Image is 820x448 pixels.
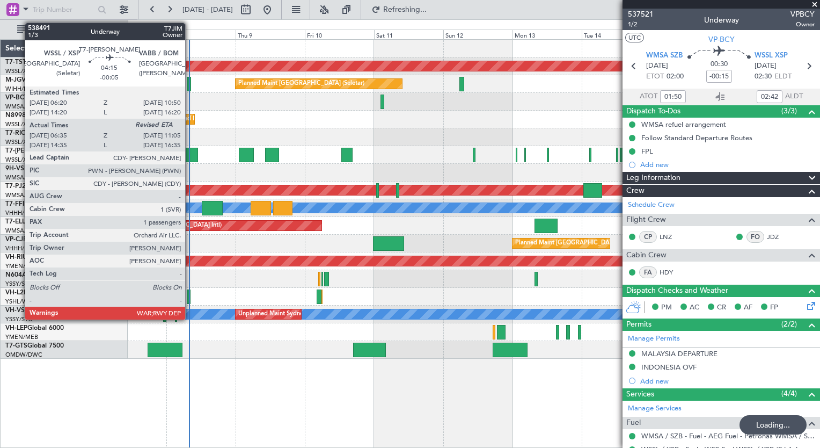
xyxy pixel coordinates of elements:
a: YSSY/SYD [5,280,33,288]
div: WMSA refuel arrangement [641,120,726,129]
input: --:-- [757,90,782,103]
div: Planned Maint [GEOGRAPHIC_DATA] (Seletar) [169,111,295,127]
div: Sat 11 [374,30,443,39]
a: Schedule Crew [628,200,675,211]
a: VHHH/HKG [5,209,37,217]
div: [DATE] [130,21,148,31]
a: YMEN/MEB [5,262,38,270]
span: AC [690,302,699,313]
span: CR [717,302,726,313]
div: Add new [640,160,815,169]
a: VP-BCYGlobal 5000 [5,95,65,101]
span: T7-GTS [5,343,27,349]
a: T7-GTSGlobal 7500 [5,343,64,349]
div: Fri 10 [305,30,374,39]
span: N604AU [5,272,32,278]
span: VH-VSK [5,307,29,314]
div: Planned Maint [GEOGRAPHIC_DATA] ([GEOGRAPHIC_DATA] Intl) [42,218,222,234]
a: VH-L2BChallenger 604 [5,290,74,296]
a: 9H-VSLKFalcon 7X [5,165,61,172]
span: WSSL XSP [755,50,788,61]
input: Trip Number [33,2,94,18]
span: VPBCY [790,9,815,20]
span: 9H-VSLK [5,165,32,172]
a: WMSA/SZB [5,227,37,235]
a: YMEN/MEB [5,333,38,341]
span: T7-PJ29 [5,183,30,190]
div: Underway [704,15,739,26]
a: VP-CJRG-650 [5,236,46,243]
a: WSSL/XSP [5,156,34,164]
a: VHHH/HKG [5,244,37,252]
div: CP [639,231,657,243]
div: Unplanned Maint Sydney ([PERSON_NAME] Intl) [238,306,370,322]
span: 02:00 [667,71,684,82]
span: [DATE] [755,61,777,71]
a: OMDW/DWC [5,351,42,359]
div: Tue 7 [97,30,166,39]
div: INDONESIA OVF [641,363,697,372]
a: WMSA/SZB [5,191,37,199]
button: Refreshing... [367,1,431,18]
div: Add new [640,377,815,386]
a: T7-[PERSON_NAME]Global 7500 [5,148,104,154]
div: MEL [166,306,179,322]
div: FO [746,231,764,243]
div: MALAYSIA DEPARTURE [641,349,717,358]
span: ETOT [646,71,664,82]
span: VP-BCY [708,34,735,45]
a: JDZ [767,232,791,242]
span: T7-[PERSON_NAME] [5,148,68,154]
a: VH-LEPGlobal 6000 [5,325,64,331]
a: Manage Permits [628,334,680,344]
span: Flight Crew [626,214,666,226]
a: HDY [660,268,684,277]
span: AF [744,302,752,313]
span: Crew [626,185,645,197]
span: T7-ELLY [5,219,29,225]
span: VH-LEP [5,325,27,331]
span: Dispatch To-Dos [626,105,680,118]
span: Fuel [626,417,641,429]
span: T7-TST [5,59,26,66]
a: T7-ELLYG-550 [5,219,47,225]
span: ELDT [774,71,792,82]
div: Tue 14 [582,30,651,39]
span: 1/2 [628,20,654,29]
a: LNZ [660,232,684,242]
a: T7-FFIFalcon 7X [5,201,54,207]
span: VH-RIU [5,254,27,261]
span: VP-BCY [5,95,28,101]
a: VH-VSKGlobal Express XRS [5,307,88,314]
a: WSSL/XSP [5,138,34,146]
a: WMSA / SZB - Fuel - AEG Fuel - Petronas WMSA / SZB (EJ Asia Only) [641,431,815,440]
span: Permits [626,319,651,331]
span: (4/4) [781,388,797,399]
a: T7-TSTHawker 900XP [5,59,71,66]
span: T7-RIC [5,130,25,136]
div: FPL [641,147,653,156]
a: YSHL/WOL [5,298,36,306]
span: PM [661,302,672,313]
a: WSSL/XSP [5,120,34,128]
span: All Aircraft [28,26,113,33]
a: VH-RIUHawker 800XP [5,254,72,261]
button: All Aircraft [12,21,116,38]
span: VP-CJR [5,236,27,243]
div: Mon 13 [512,30,582,39]
button: UTC [625,33,644,42]
span: (3/3) [781,105,797,117]
a: WIHH/HLP [5,85,35,93]
span: M-JGVJ [5,77,29,83]
span: [DATE] [646,61,668,71]
a: WMSA/SZB [5,174,37,182]
span: 537521 [628,9,654,20]
span: VH-L2B [5,290,28,296]
div: FA [639,266,657,278]
span: FP [770,302,778,313]
span: [DATE] - [DATE] [182,5,233,15]
span: N8998K [5,112,30,119]
span: 00:30 [711,59,728,70]
a: Manage Services [628,403,682,414]
a: WSSL/XSP [5,67,34,75]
